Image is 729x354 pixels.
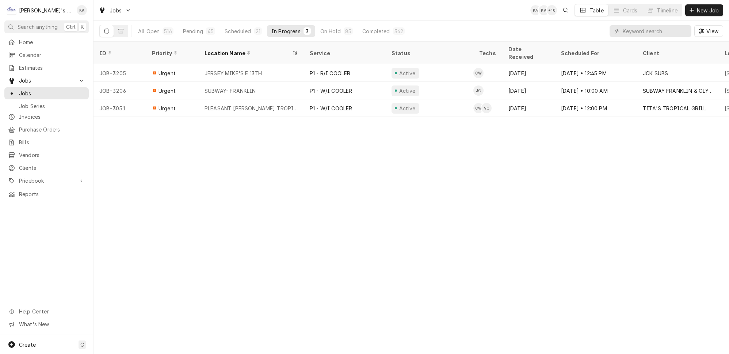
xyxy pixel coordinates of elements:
[152,49,191,57] div: Priority
[19,190,85,198] span: Reports
[4,123,89,136] a: Purchase Orders
[4,175,89,187] a: Go to Pricebook
[473,103,484,113] div: Cameron Ward's Avatar
[394,27,403,35] div: 362
[539,5,549,15] div: Korey Austin's Avatar
[479,49,497,57] div: Techs
[392,49,466,57] div: Status
[530,5,541,15] div: Korey Austin's Avatar
[110,7,122,14] span: Jobs
[207,27,214,35] div: 45
[694,25,723,37] button: View
[205,104,298,112] div: PLEASANT [PERSON_NAME] TROPICAL GRILL
[481,103,492,113] div: Valente Castillo's Avatar
[4,20,89,33] button: Search anythingCtrlK
[138,27,160,35] div: All Open
[19,51,85,59] span: Calendar
[77,5,87,15] div: Korey Austin's Avatar
[4,111,89,123] a: Invoices
[623,25,688,37] input: Keyword search
[473,103,484,113] div: CW
[560,4,572,16] button: Open search
[539,5,549,15] div: KA
[7,5,17,15] div: C
[320,27,341,35] div: On Hold
[4,318,89,330] a: Go to What's New
[310,69,350,77] div: P1 - R/I COOLER
[547,5,557,15] div: + 10
[657,7,678,14] div: Timeline
[503,82,555,99] div: [DATE]
[271,27,301,35] div: In Progress
[4,87,89,99] a: Jobs
[695,7,720,14] span: New Job
[345,27,351,35] div: 85
[305,27,309,35] div: 3
[225,27,251,35] div: Scheduled
[7,5,17,15] div: Clay's Refrigeration's Avatar
[685,4,723,16] button: New Job
[18,23,58,31] span: Search anything
[159,104,176,112] span: Urgent
[481,103,492,113] div: VC
[93,82,146,99] div: JOB-3206
[205,69,262,77] div: JERSEY MIKE'S E 13TH
[4,136,89,148] a: Bills
[93,99,146,117] div: JOB-3051
[398,87,416,95] div: Active
[310,49,378,57] div: Service
[623,7,638,14] div: Cards
[19,126,85,133] span: Purchase Orders
[19,177,74,184] span: Pricebook
[256,27,260,35] div: 21
[164,27,172,35] div: 516
[503,99,555,117] div: [DATE]
[19,64,85,72] span: Estimates
[159,87,176,95] span: Urgent
[4,100,89,112] a: Job Series
[643,69,668,77] div: JCK SUBS
[398,69,416,77] div: Active
[473,68,484,78] div: CW
[555,64,637,82] div: [DATE] • 12:45 PM
[362,27,390,35] div: Completed
[705,27,720,35] span: View
[4,62,89,74] a: Estimates
[66,23,76,31] span: Ctrl
[19,102,85,110] span: Job Series
[4,162,89,174] a: Clients
[643,104,706,112] div: TITA'S TROPICAL GRILL
[19,38,85,46] span: Home
[4,49,89,61] a: Calendar
[81,23,84,31] span: K
[4,36,89,48] a: Home
[555,99,637,117] div: [DATE] • 12:00 PM
[93,64,146,82] div: JOB-3205
[589,7,604,14] div: Table
[19,308,84,315] span: Help Center
[561,49,630,57] div: Scheduled For
[80,341,84,349] span: C
[503,64,555,82] div: [DATE]
[19,320,84,328] span: What's New
[77,5,87,15] div: KA
[19,77,74,84] span: Jobs
[473,85,484,96] div: JG
[4,149,89,161] a: Vendors
[96,4,134,16] a: Go to Jobs
[205,87,256,95] div: SUBWAY- FRANKLIN
[19,151,85,159] span: Vendors
[398,104,416,112] div: Active
[310,87,352,95] div: P1 - W/I COOLER
[183,27,203,35] div: Pending
[19,90,85,97] span: Jobs
[4,188,89,200] a: Reports
[555,82,637,99] div: [DATE] • 10:00 AM
[19,342,36,348] span: Create
[99,49,139,57] div: ID
[643,87,713,95] div: SUBWAY FRANKLIN & OLYMPIC
[473,68,484,78] div: Cameron Ward's Avatar
[530,5,541,15] div: KA
[19,7,73,14] div: [PERSON_NAME]'s Refrigeration
[4,305,89,317] a: Go to Help Center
